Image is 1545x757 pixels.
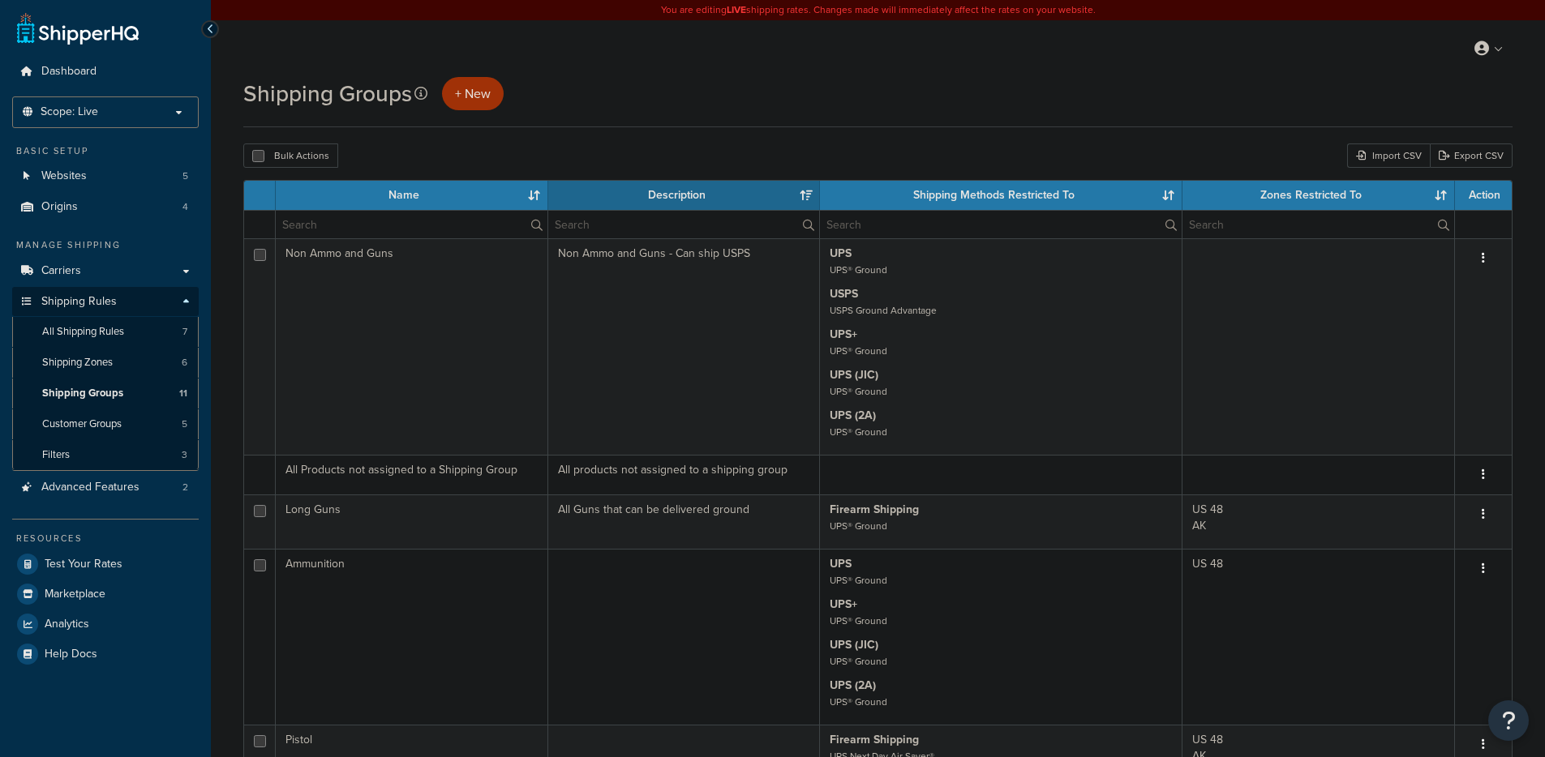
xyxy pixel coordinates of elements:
[41,65,97,79] span: Dashboard
[1182,181,1455,210] th: Zones Restricted To: activate to sort column ascending
[1347,143,1430,168] div: Import CSV
[41,169,87,183] span: Websites
[830,636,878,653] strong: UPS (JIC)
[12,473,199,503] a: Advanced Features 2
[42,356,113,370] span: Shipping Zones
[276,494,548,549] td: Long Guns
[548,181,821,210] th: Description: activate to sort column ascending
[830,384,887,399] small: UPS® Ground
[12,256,199,286] a: Carriers
[830,366,878,383] strong: UPS (JIC)
[830,555,852,572] strong: UPS
[12,639,199,669] a: Help Docs
[45,648,97,661] span: Help Docs
[727,2,746,17] b: LIVE
[548,455,821,494] td: All products not assigned to a shipping group
[41,481,139,494] span: Advanced Features
[12,580,199,609] a: Marketplace
[45,618,89,631] span: Analytics
[12,409,199,439] a: Customer Groups 5
[17,12,139,45] a: ShipperHQ Home
[830,654,887,669] small: UPS® Ground
[830,285,858,302] strong: USPS
[548,494,821,549] td: All Guns that can be delivered ground
[830,326,857,343] strong: UPS+
[1430,143,1513,168] a: Export CSV
[830,695,887,709] small: UPS® Ground
[1455,181,1512,210] th: Action
[12,57,199,87] a: Dashboard
[830,501,919,518] strong: Firearm Shipping
[830,263,887,277] small: UPS® Ground
[182,356,187,370] span: 6
[548,238,821,455] td: Non Ammo and Guns - Can ship USPS
[276,455,548,494] td: All Products not assigned to a Shipping Group
[12,440,199,470] li: Filters
[830,677,876,694] strong: UPS (2A)
[548,211,820,238] input: Search
[42,448,70,462] span: Filters
[820,181,1182,210] th: Shipping Methods Restricted To: activate to sort column ascending
[182,325,187,339] span: 7
[12,192,199,222] a: Origins 4
[12,161,199,191] a: Websites 5
[182,417,187,431] span: 5
[12,440,199,470] a: Filters 3
[12,550,199,579] a: Test Your Rates
[1488,700,1529,741] button: Open Resource Center
[276,181,548,210] th: Name: activate to sort column ascending
[182,169,188,183] span: 5
[41,200,78,214] span: Origins
[41,264,81,278] span: Carriers
[42,417,122,431] span: Customer Groups
[830,303,937,318] small: USPS Ground Advantage
[276,211,547,238] input: Search
[1182,494,1455,549] td: US 48 AK
[830,407,876,424] strong: UPS (2A)
[182,448,187,462] span: 3
[455,84,491,103] span: + New
[41,105,98,119] span: Scope: Live
[12,238,199,252] div: Manage Shipping
[41,295,117,309] span: Shipping Rules
[42,325,124,339] span: All Shipping Rules
[830,425,887,439] small: UPS® Ground
[12,144,199,158] div: Basic Setup
[12,532,199,545] div: Resources
[182,481,188,494] span: 2
[12,378,199,408] li: Shipping Groups
[182,200,188,214] span: 4
[830,573,887,588] small: UPS® Ground
[12,409,199,439] li: Customer Groups
[179,387,187,400] span: 11
[12,317,199,347] a: All Shipping Rules 7
[12,378,199,408] a: Shipping Groups 11
[276,238,548,455] td: Non Ammo and Guns
[12,348,199,378] li: Shipping Zones
[1182,549,1455,725] td: US 48
[820,211,1182,238] input: Search
[276,549,548,725] td: Ammunition
[12,192,199,222] li: Origins
[42,387,123,400] span: Shipping Groups
[1182,211,1454,238] input: Search
[12,473,199,503] li: Advanced Features
[12,287,199,317] a: Shipping Rules
[243,78,412,109] h1: Shipping Groups
[442,77,504,110] a: + New
[45,588,105,601] span: Marketplace
[12,287,199,472] li: Shipping Rules
[830,731,919,748] strong: Firearm Shipping
[12,317,199,347] li: All Shipping Rules
[12,348,199,378] a: Shipping Zones 6
[12,609,199,639] a: Analytics
[45,558,122,571] span: Test Your Rates
[12,161,199,191] li: Websites
[243,143,338,168] button: Bulk Actions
